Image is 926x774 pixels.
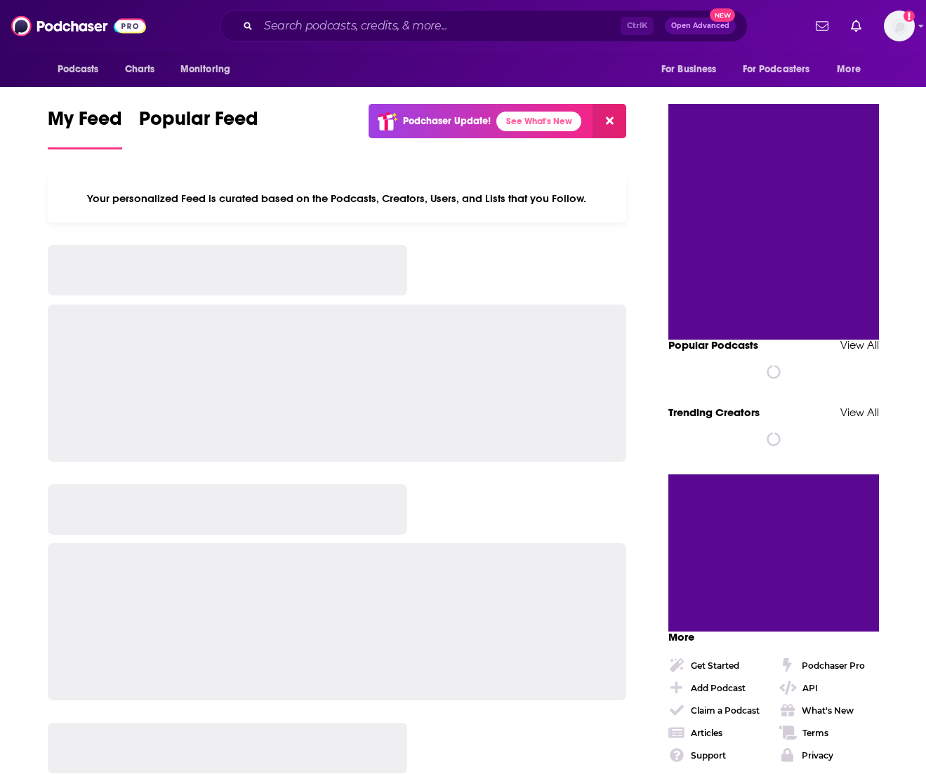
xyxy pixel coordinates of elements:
span: Podcasts [58,60,99,79]
button: open menu [48,56,117,83]
a: Charts [116,56,164,83]
div: Your personalized Feed is curated based on the Podcasts, Creators, Users, and Lists that you Follow. [48,175,627,222]
button: open menu [651,56,734,83]
a: Show notifications dropdown [810,14,834,38]
a: Trending Creators [668,406,760,419]
span: For Business [661,60,717,79]
button: open menu [171,56,249,83]
a: Claim a Podcast [668,702,768,719]
div: What's New [802,705,854,716]
img: User Profile [884,11,915,41]
button: Open AdvancedNew [665,18,736,34]
a: Support [668,747,768,763]
span: New [710,8,735,22]
span: My Feed [48,107,122,139]
div: Podchaser Pro [802,660,865,671]
div: Add Podcast [691,683,746,693]
a: Show notifications dropdown [845,14,867,38]
div: Search podcasts, credits, & more... [220,10,748,42]
span: Popular Feed [139,107,258,139]
a: What's New [779,702,879,719]
span: More [668,630,694,643]
p: Podchaser Update! [403,115,491,127]
input: Search podcasts, credits, & more... [258,15,621,37]
div: Claim a Podcast [691,705,760,716]
span: Open Advanced [671,22,729,29]
span: For Podcasters [743,60,810,79]
button: open menu [734,56,831,83]
a: Privacy [779,747,879,763]
div: Articles [691,728,722,738]
span: Monitoring [180,60,230,79]
div: Privacy [802,750,833,761]
div: Terms [802,728,828,738]
div: API [802,683,818,693]
button: Show profile menu [884,11,915,41]
span: Charts [125,60,155,79]
a: My Feed [48,107,122,149]
a: Articles [668,724,768,741]
a: API [779,679,879,696]
button: open menu [827,56,878,83]
span: Logged in as VHannley [884,11,915,41]
img: Podchaser - Follow, Share and Rate Podcasts [11,13,146,39]
a: See What's New [496,112,581,131]
a: Popular Podcasts [668,338,758,352]
a: View All [840,406,879,419]
span: Ctrl K [621,17,654,35]
a: View All [840,338,879,352]
a: Terms [779,724,879,741]
svg: Add a profile image [904,11,915,22]
span: More [837,60,861,79]
div: Support [691,750,726,761]
a: Podchaser Pro [779,657,879,674]
a: Popular Feed [139,107,258,149]
a: Add Podcast [668,679,768,696]
div: Get Started [691,660,739,671]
